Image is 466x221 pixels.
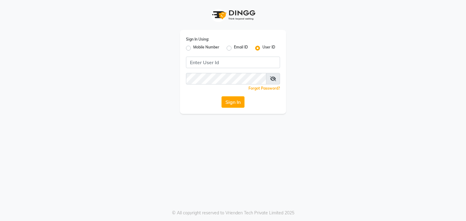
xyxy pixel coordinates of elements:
[262,45,275,52] label: User ID
[186,37,209,42] label: Sign In Using:
[248,86,280,91] a: Forgot Password?
[209,6,257,24] img: logo1.svg
[193,45,219,52] label: Mobile Number
[221,96,245,108] button: Sign In
[186,73,266,84] input: Username
[186,57,280,68] input: Username
[234,45,248,52] label: Email ID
